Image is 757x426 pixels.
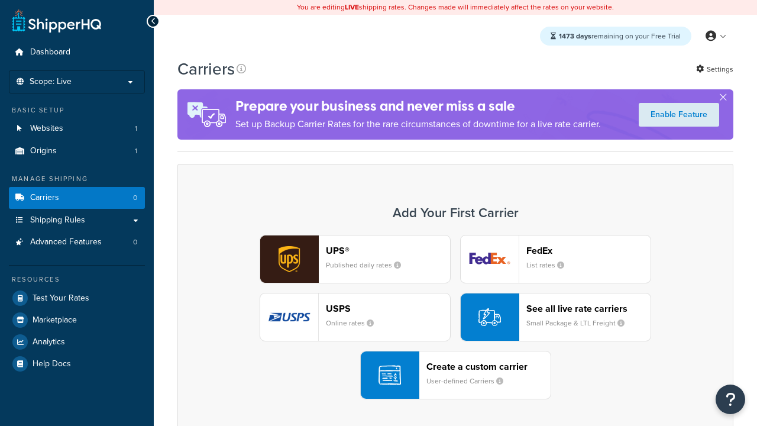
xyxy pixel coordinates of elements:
span: Carriers [30,193,59,203]
a: Help Docs [9,353,145,375]
a: Dashboard [9,41,145,63]
small: Small Package & LTL Freight [526,318,634,328]
small: Online rates [326,318,383,328]
h4: Prepare your business and never miss a sale [235,96,601,116]
span: Test Your Rates [33,293,89,304]
span: Websites [30,124,63,134]
img: icon-carrier-custom-c93b8a24.svg [378,364,401,386]
header: USPS [326,303,450,314]
span: Shipping Rules [30,215,85,225]
small: User-defined Carriers [426,376,513,386]
span: 1 [135,124,137,134]
a: Carriers 0 [9,187,145,209]
span: 0 [133,193,137,203]
li: Websites [9,118,145,140]
header: FedEx [526,245,651,256]
a: Websites 1 [9,118,145,140]
h1: Carriers [177,57,235,80]
img: ups logo [260,235,318,283]
span: Analytics [33,337,65,347]
a: Test Your Rates [9,288,145,309]
a: Analytics [9,331,145,353]
span: Advanced Features [30,237,102,247]
button: usps logoUSPSOnline rates [260,293,451,341]
button: ups logoUPS®Published daily rates [260,235,451,283]
div: Manage Shipping [9,174,145,184]
img: fedEx logo [461,235,519,283]
img: usps logo [260,293,318,341]
a: Advanced Features 0 [9,231,145,253]
small: List rates [526,260,574,270]
span: Help Docs [33,359,71,369]
a: Origins 1 [9,140,145,162]
img: ad-rules-rateshop-fe6ec290ccb7230408bd80ed9643f0289d75e0ffd9eb532fc0e269fcd187b520.png [177,89,235,140]
a: Settings [696,61,733,78]
span: 0 [133,237,137,247]
div: Basic Setup [9,105,145,115]
a: Marketplace [9,309,145,331]
span: 1 [135,146,137,156]
header: Create a custom carrier [426,361,551,372]
button: fedEx logoFedExList rates [460,235,651,283]
strong: 1473 days [559,31,591,41]
li: Origins [9,140,145,162]
span: Origins [30,146,57,156]
p: Set up Backup Carrier Rates for the rare circumstances of downtime for a live rate carrier. [235,116,601,133]
span: Marketplace [33,315,77,325]
small: Published daily rates [326,260,410,270]
a: Enable Feature [639,103,719,127]
button: Create a custom carrierUser-defined Carriers [360,351,551,399]
li: Advanced Features [9,231,145,253]
a: Shipping Rules [9,209,145,231]
span: Dashboard [30,47,70,57]
b: LIVE [345,2,359,12]
h3: Add Your First Carrier [190,206,721,220]
div: remaining on your Free Trial [540,27,691,46]
span: Scope: Live [30,77,72,87]
button: See all live rate carriersSmall Package & LTL Freight [460,293,651,341]
li: Carriers [9,187,145,209]
button: Open Resource Center [716,385,745,414]
a: ShipperHQ Home [12,9,101,33]
img: icon-carrier-liverate-becf4550.svg [478,306,501,328]
div: Resources [9,275,145,285]
header: See all live rate carriers [526,303,651,314]
header: UPS® [326,245,450,256]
